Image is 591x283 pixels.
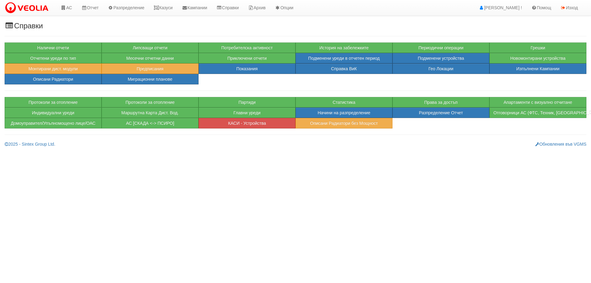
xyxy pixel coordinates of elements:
button: Справка ВиК [295,63,392,74]
button: Новомонтирани устройства [489,53,586,63]
a: 2025 - Sintex Group Ltd. [5,142,55,147]
button: Гео Локации [392,63,489,74]
button: Описани Радиатори без Мощност [295,118,392,128]
button: АС [СКАДА <-> ПСИРО] [102,118,199,128]
img: VeoliaLogo.png [5,2,51,14]
button: Апартаменти с визуално отчитане [489,97,586,107]
button: Предписания [102,63,199,74]
button: Партиди [199,97,295,107]
button: Подменени устройства [392,53,489,63]
button: Индивидуални уреди [5,107,102,118]
button: Грешки [489,42,586,53]
button: Права за достъп [392,97,489,107]
button: Разпределение Отчет [392,107,489,118]
button: Подменени уреди в отчетен период [295,53,392,63]
button: Потребителска активност [199,42,295,53]
button: Главни уреди [199,107,295,118]
button: Месечни отчетни данни [102,53,199,63]
button: История на забележките [295,42,392,53]
button: Отчетени уреди по тип [5,53,102,63]
button: КАСИ - Устройства [199,118,295,128]
button: Протоколи за отопление [102,97,199,107]
button: Приключени отчети [199,53,295,63]
button: Периодични операции [392,42,489,53]
button: Описани Радиатори [5,74,102,84]
h3: Справки [5,22,586,30]
a: Обновления във VGMS [535,142,586,147]
button: Начини на разпределение [295,107,392,118]
a: Маршрутна Карта Дист. Вод. [102,107,199,118]
button: Миграционни планове [102,74,199,84]
button: Изпълнени Кампании [489,63,586,74]
button: Показания [199,63,295,74]
button: Монтирани дист. модули [5,63,102,74]
button: Налични отчети [5,42,102,53]
button: Протоколи за отопление [5,97,102,107]
button: Домоуправител/Упълномощено лице/ОАС [5,118,102,128]
button: Статистика [295,97,392,107]
button: Липсващи отчети [102,42,199,53]
button: Отговорници АС (ФТС, Техник, [GEOGRAPHIC_DATA]) [489,107,586,118]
